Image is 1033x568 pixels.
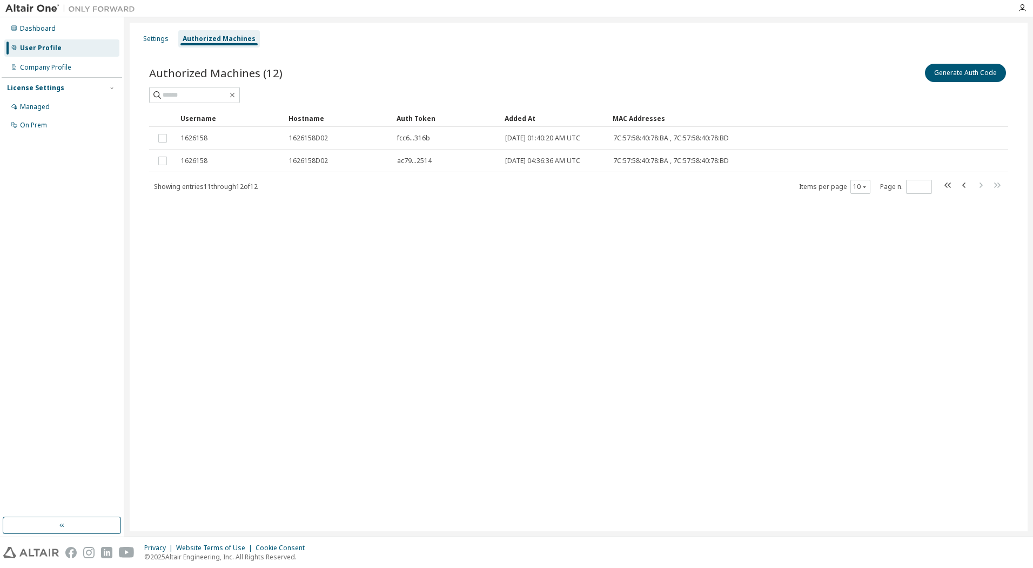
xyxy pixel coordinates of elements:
[65,547,77,558] img: facebook.svg
[144,552,311,562] p: © 2025 Altair Engineering, Inc. All Rights Reserved.
[613,110,898,127] div: MAC Addresses
[397,110,496,127] div: Auth Token
[20,63,71,72] div: Company Profile
[397,134,430,143] span: fcc6...316b
[149,65,283,80] span: Authorized Machines (12)
[880,180,932,194] span: Page n.
[180,110,280,127] div: Username
[505,157,580,165] span: [DATE] 04:36:36 AM UTC
[20,24,56,33] div: Dashboard
[289,134,328,143] span: 1626158D02
[143,35,169,43] div: Settings
[799,180,870,194] span: Items per page
[83,547,95,558] img: instagram.svg
[853,182,868,191] button: 10
[505,110,604,127] div: Added At
[101,547,112,558] img: linkedin.svg
[256,544,311,552] div: Cookie Consent
[20,44,62,52] div: User Profile
[289,157,328,165] span: 1626158D02
[176,544,256,552] div: Website Terms of Use
[119,547,135,558] img: youtube.svg
[289,110,388,127] div: Hostname
[3,547,59,558] img: altair_logo.svg
[20,121,47,130] div: On Prem
[154,182,258,191] span: Showing entries 11 through 12 of 12
[613,157,729,165] span: 7C:57:58:40:78:BA , 7C:57:58:40:78:BD
[20,103,50,111] div: Managed
[925,64,1006,82] button: Generate Auth Code
[7,84,64,92] div: License Settings
[181,157,207,165] span: 1626158
[144,544,176,552] div: Privacy
[5,3,140,14] img: Altair One
[397,157,432,165] span: ac79...2514
[181,134,207,143] span: 1626158
[613,134,729,143] span: 7C:57:58:40:78:BA , 7C:57:58:40:78:BD
[505,134,580,143] span: [DATE] 01:40:20 AM UTC
[183,35,256,43] div: Authorized Machines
